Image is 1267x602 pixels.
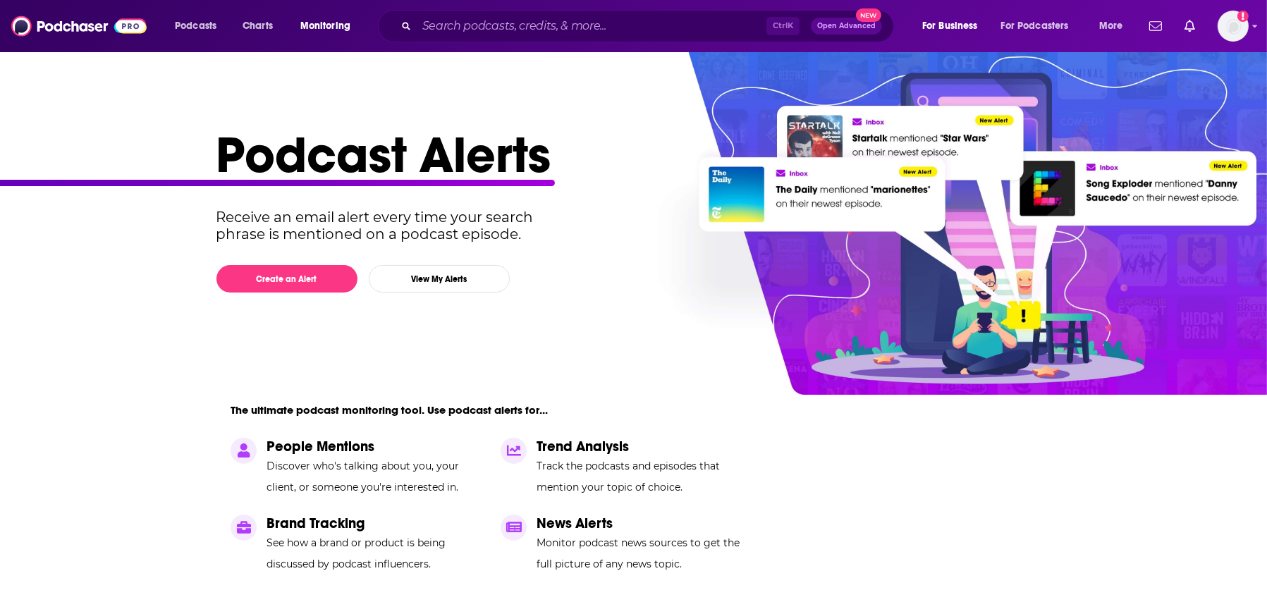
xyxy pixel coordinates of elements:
button: open menu [1089,15,1141,37]
a: Show notifications dropdown [1144,14,1168,38]
span: For Business [922,16,978,36]
span: Monitoring [300,16,350,36]
p: Monitor podcast news sources to get the full picture of any news topic. [537,532,754,575]
svg: Add a profile image [1237,11,1249,22]
span: For Podcasters [1001,16,1069,36]
p: Track the podcasts and episodes that mention your topic of choice. [537,455,754,498]
p: Trend Analysis [537,438,754,455]
div: Search podcasts, credits, & more... [391,10,907,42]
button: open menu [290,15,369,37]
span: Open Advanced [817,23,876,30]
h1: Podcast Alerts [216,124,1040,186]
span: Charts [243,16,273,36]
span: New [856,8,881,22]
a: Charts [233,15,281,37]
p: Receive an email alert every time your search phrase is mentioned on a podcast episode. [216,209,560,242]
span: Podcasts [175,16,216,36]
button: View My Alerts [369,265,510,293]
span: Ctrl K [766,17,800,35]
p: News Alerts [537,515,754,532]
button: Show profile menu [1218,11,1249,42]
img: Podchaser - Follow, Share and Rate Podcasts [11,13,147,39]
button: Create an Alert [216,265,357,293]
p: See how a brand or product is being discussed by podcast influencers. [267,532,484,575]
p: The ultimate podcast monitoring tool. Use podcast alerts for... [231,403,548,417]
button: open menu [992,15,1089,37]
img: User Profile [1218,11,1249,42]
input: Search podcasts, credits, & more... [417,15,766,37]
a: Show notifications dropdown [1179,14,1201,38]
button: open menu [912,15,996,37]
p: People Mentions [267,438,484,455]
span: Logged in as aclevenger [1218,11,1249,42]
span: More [1099,16,1123,36]
button: open menu [165,15,235,37]
button: Open AdvancedNew [811,18,882,35]
p: Brand Tracking [267,515,484,532]
p: Discover who's talking about you, your client, or someone you're interested in. [267,455,484,498]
